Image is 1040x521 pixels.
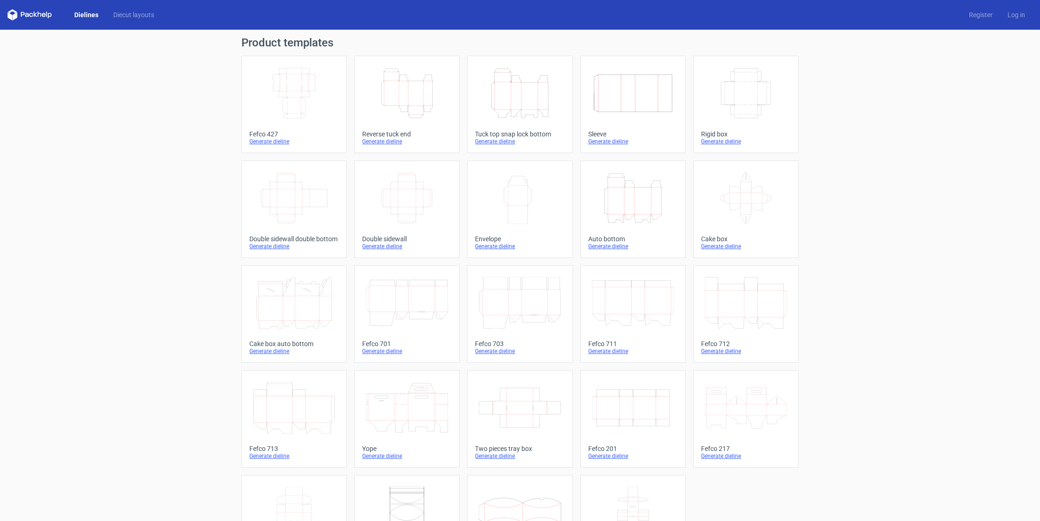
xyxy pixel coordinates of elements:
[701,445,791,452] div: Fefco 217
[362,138,452,145] div: Generate dieline
[249,347,339,355] div: Generate dieline
[249,243,339,250] div: Generate dieline
[354,265,460,363] a: Fefco 701Generate dieline
[475,130,565,138] div: Tuck top snap lock bottom
[701,138,791,145] div: Generate dieline
[354,161,460,258] a: Double sidewallGenerate dieline
[693,56,799,153] a: Rigid boxGenerate dieline
[475,347,565,355] div: Generate dieline
[241,37,799,48] h1: Product templates
[693,161,799,258] a: Cake boxGenerate dieline
[701,130,791,138] div: Rigid box
[475,235,565,243] div: Envelope
[249,445,339,452] div: Fefco 713
[1000,10,1033,19] a: Log in
[701,340,791,347] div: Fefco 712
[467,370,572,468] a: Two pieces tray boxGenerate dieline
[106,10,162,19] a: Diecut layouts
[249,235,339,243] div: Double sidewall double bottom
[580,56,686,153] a: SleeveGenerate dieline
[475,243,565,250] div: Generate dieline
[588,235,678,243] div: Auto bottom
[693,265,799,363] a: Fefco 712Generate dieline
[701,243,791,250] div: Generate dieline
[362,452,452,460] div: Generate dieline
[588,347,678,355] div: Generate dieline
[362,445,452,452] div: Yope
[362,340,452,347] div: Fefco 701
[693,370,799,468] a: Fefco 217Generate dieline
[475,452,565,460] div: Generate dieline
[241,370,347,468] a: Fefco 713Generate dieline
[362,347,452,355] div: Generate dieline
[588,340,678,347] div: Fefco 711
[241,265,347,363] a: Cake box auto bottomGenerate dieline
[588,130,678,138] div: Sleeve
[588,452,678,460] div: Generate dieline
[354,370,460,468] a: YopeGenerate dieline
[475,138,565,145] div: Generate dieline
[701,452,791,460] div: Generate dieline
[249,130,339,138] div: Fefco 427
[467,265,572,363] a: Fefco 703Generate dieline
[580,370,686,468] a: Fefco 201Generate dieline
[249,138,339,145] div: Generate dieline
[249,452,339,460] div: Generate dieline
[962,10,1000,19] a: Register
[467,161,572,258] a: EnvelopeGenerate dieline
[475,340,565,347] div: Fefco 703
[588,445,678,452] div: Fefco 201
[241,56,347,153] a: Fefco 427Generate dieline
[249,340,339,347] div: Cake box auto bottom
[701,347,791,355] div: Generate dieline
[362,130,452,138] div: Reverse tuck end
[588,138,678,145] div: Generate dieline
[580,265,686,363] a: Fefco 711Generate dieline
[241,161,347,258] a: Double sidewall double bottomGenerate dieline
[475,445,565,452] div: Two pieces tray box
[467,56,572,153] a: Tuck top snap lock bottomGenerate dieline
[580,161,686,258] a: Auto bottomGenerate dieline
[362,243,452,250] div: Generate dieline
[362,235,452,243] div: Double sidewall
[588,243,678,250] div: Generate dieline
[67,10,106,19] a: Dielines
[701,235,791,243] div: Cake box
[354,56,460,153] a: Reverse tuck endGenerate dieline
